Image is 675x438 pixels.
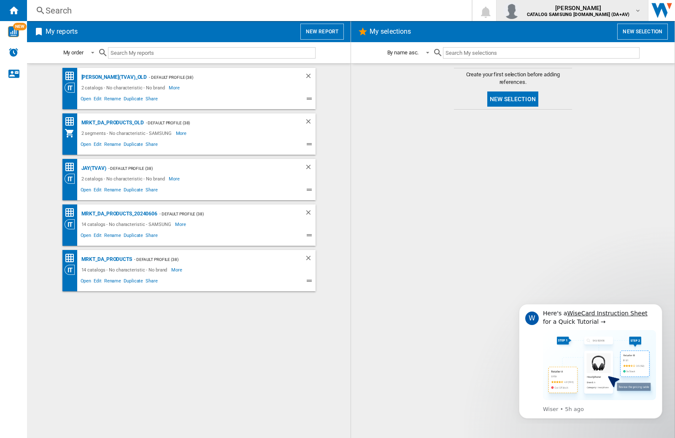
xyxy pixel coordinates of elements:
div: 14 catalogs - No characteristic - SAMSUNG [79,219,175,229]
span: Edit [92,231,103,242]
div: Price Matrix [65,162,79,172]
div: Category View [65,265,79,275]
span: Open [79,231,93,242]
span: [PERSON_NAME] [527,4,629,12]
h2: My reports [44,24,79,40]
div: [PERSON_NAME](TVAV)_old [79,72,147,83]
img: alerts-logo.svg [8,47,19,57]
span: Share [144,186,159,196]
div: - Default profile (38) [132,254,288,265]
span: Share [144,95,159,105]
img: wise-card.svg [8,26,19,37]
span: More [175,219,187,229]
span: Edit [92,186,103,196]
div: Price Matrix [65,207,79,218]
div: Delete [305,118,316,128]
div: Search [46,5,450,16]
div: 2 segments - No characteristic - SAMSUNG [79,128,176,138]
span: Rename [103,186,122,196]
div: 2 catalogs - No characteristic - No brand [79,83,169,93]
span: More [169,174,181,184]
div: Category View [65,83,79,93]
button: New selection [487,91,538,107]
span: Duplicate [122,95,144,105]
div: Price Matrix [65,253,79,263]
span: Duplicate [122,140,144,150]
iframe: Intercom notifications message [506,296,675,424]
span: Open [79,186,93,196]
div: - Default profile (38) [157,209,287,219]
button: New report [300,24,344,40]
div: Price Matrix [65,71,79,81]
span: Rename [103,231,122,242]
div: My order [63,49,84,56]
span: More [169,83,181,93]
span: NEW [13,23,27,30]
div: - Default profile (38) [144,118,288,128]
div: My Assortment [65,128,79,138]
div: Delete [305,254,316,265]
span: Edit [92,140,103,150]
span: Duplicate [122,231,144,242]
div: MRKT_DA_PRODUCTS_20240606 [79,209,158,219]
div: - Default profile (38) [147,72,287,83]
span: Open [79,95,93,105]
span: Share [144,231,159,242]
span: Rename [103,95,122,105]
div: By name asc. [387,49,419,56]
span: Share [144,277,159,287]
span: More [171,265,184,275]
input: Search My selections [443,47,639,59]
span: Create your first selection before adding references. [454,71,572,86]
div: JAY(TVAV) [79,163,106,174]
h2: My selections [368,24,413,40]
img: profile.jpg [503,2,520,19]
button: New selection [617,24,668,40]
b: CATALOG SAMSUNG [DOMAIN_NAME] (DA+AV) [527,12,629,17]
span: Rename [103,140,122,150]
span: Open [79,140,93,150]
div: Delete [305,209,316,219]
div: MRKT_DA_PRODUCTS_OLD [79,118,144,128]
span: Edit [92,95,103,105]
span: Rename [103,277,122,287]
div: MRKT_DA_PRODUCTS [79,254,132,265]
div: Delete [305,163,316,174]
div: Category View [65,219,79,229]
span: Edit [92,277,103,287]
span: Share [144,140,159,150]
div: 2 catalogs - No characteristic - No brand [79,174,169,184]
div: Category View [65,174,79,184]
span: More [176,128,188,138]
input: Search My reports [108,47,316,59]
div: Delete [305,72,316,83]
span: Duplicate [122,186,144,196]
div: 14 catalogs - No characteristic - No brand [79,265,172,275]
span: Open [79,277,93,287]
div: - Default profile (38) [106,163,288,174]
div: Price Matrix [65,116,79,127]
span: Duplicate [122,277,144,287]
